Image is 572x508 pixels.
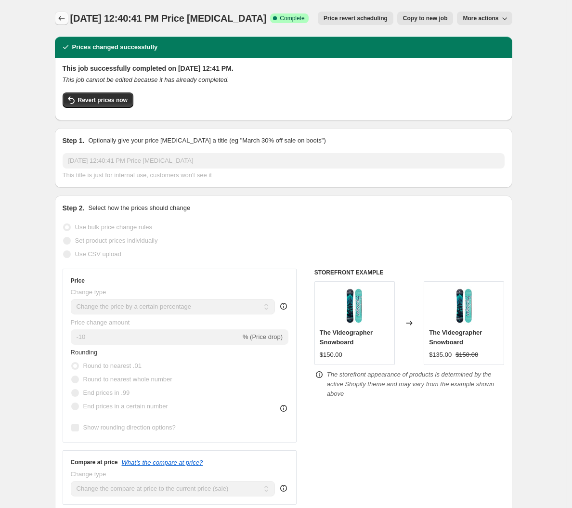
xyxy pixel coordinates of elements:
[71,458,118,466] h3: Compare at price
[63,136,85,145] h2: Step 1.
[429,329,482,346] span: The Videographer Snowboard
[83,403,168,410] span: End prices in a certain number
[78,96,128,104] span: Revert prices now
[75,237,158,244] span: Set product prices individually
[463,14,498,22] span: More actions
[320,350,342,360] div: $150.00
[429,350,452,360] div: $135.00
[71,319,130,326] span: Price change amount
[63,92,133,108] button: Revert prices now
[397,12,454,25] button: Copy to new job
[63,153,505,169] input: 30% off holiday sale
[403,14,448,22] span: Copy to new job
[83,376,172,383] span: Round to nearest whole number
[71,277,85,285] h3: Price
[71,349,98,356] span: Rounding
[279,301,288,311] div: help
[88,136,325,145] p: Optionally give your price [MEDICAL_DATA] a title (eg "March 30% off sale on boots")
[71,470,106,478] span: Change type
[324,14,388,22] span: Price revert scheduling
[335,287,374,325] img: Main_80x.jpg
[314,269,505,276] h6: STOREFRONT EXAMPLE
[279,483,288,493] div: help
[63,171,212,179] span: This title is just for internal use, customers won't see it
[457,12,512,25] button: More actions
[327,371,494,397] i: The storefront appearance of products is determined by the active Shopify theme and may vary from...
[63,64,505,73] h2: This job successfully completed on [DATE] 12:41 PM.
[83,389,130,396] span: End prices in .99
[71,288,106,296] span: Change type
[320,329,373,346] span: The Videographer Snowboard
[55,12,68,25] button: Price change jobs
[72,42,158,52] h2: Prices changed successfully
[243,333,283,340] span: % (Price drop)
[88,203,190,213] p: Select how the prices should change
[318,12,393,25] button: Price revert scheduling
[63,76,229,83] i: This job cannot be edited because it has already completed.
[63,203,85,213] h2: Step 2.
[75,250,121,258] span: Use CSV upload
[280,14,304,22] span: Complete
[70,13,267,24] span: [DATE] 12:40:41 PM Price [MEDICAL_DATA]
[122,459,203,466] button: What's the compare at price?
[455,350,478,360] strike: $150.00
[83,362,142,369] span: Round to nearest .01
[71,329,241,345] input: -15
[75,223,152,231] span: Use bulk price change rules
[445,287,483,325] img: Main_80x.jpg
[83,424,176,431] span: Show rounding direction options?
